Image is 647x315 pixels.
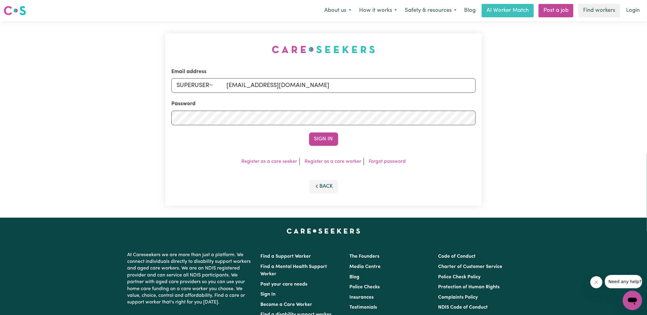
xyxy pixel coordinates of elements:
a: Find a Mental Health Support Worker [261,264,327,276]
a: The Founders [349,254,379,259]
a: Blog [460,4,479,17]
a: Become a Care Worker [261,302,312,307]
a: Login [622,4,643,17]
a: NDIS Code of Conduct [438,305,488,310]
button: How it works [355,4,401,17]
label: Password [171,100,196,108]
iframe: Message from company [605,275,642,288]
a: Post a job [539,4,573,17]
button: About us [320,4,355,17]
button: Back [309,180,338,193]
iframe: Close message [590,276,602,288]
a: Register as a care worker [305,159,361,164]
input: Email address [171,78,476,93]
a: Police Check Policy [438,275,480,280]
a: Blog [349,275,359,280]
a: Police Checks [349,285,380,290]
a: Forgot password [369,159,406,164]
a: Testimonials [349,305,377,310]
label: Email address [171,68,206,76]
a: Find workers [578,4,620,17]
a: Post your care needs [261,282,308,287]
a: Sign In [261,292,276,297]
a: AI Worker Match [482,4,534,17]
p: At Careseekers we are more than just a platform. We connect individuals directly to disability su... [127,249,253,308]
a: Find a Support Worker [261,254,311,259]
a: Register as a care seeker [241,159,297,164]
img: Careseekers logo [4,5,26,16]
a: Insurances [349,295,374,300]
a: Complaints Policy [438,295,478,300]
a: Careseekers home page [287,229,360,233]
a: Charter of Customer Service [438,264,502,269]
a: Careseekers logo [4,4,26,18]
a: Protection of Human Rights [438,285,500,290]
a: Media Centre [349,264,381,269]
button: Sign In [309,132,338,146]
iframe: Button to launch messaging window [623,291,642,310]
button: Safety & resources [401,4,460,17]
a: Code of Conduct [438,254,476,259]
